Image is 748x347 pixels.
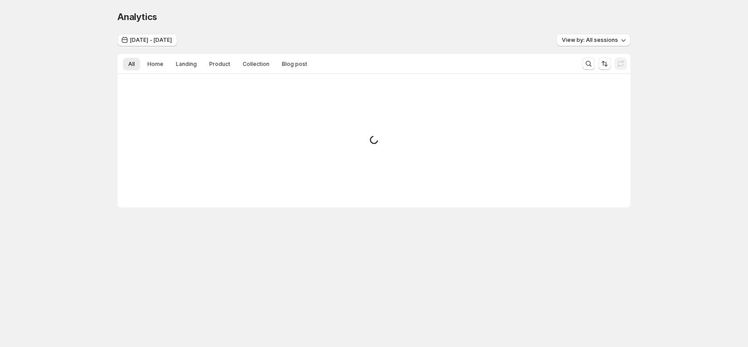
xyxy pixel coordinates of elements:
span: Analytics [118,12,157,22]
span: Blog post [282,61,307,68]
button: View by: All sessions [557,34,630,46]
span: Home [147,61,163,68]
button: Search and filter results [582,57,595,70]
span: Landing [176,61,197,68]
span: View by: All sessions [562,37,618,44]
span: Collection [243,61,269,68]
button: [DATE] - [DATE] [118,34,177,46]
span: [DATE] - [DATE] [130,37,172,44]
span: All [128,61,135,68]
button: Sort the results [598,57,611,70]
span: Product [209,61,230,68]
